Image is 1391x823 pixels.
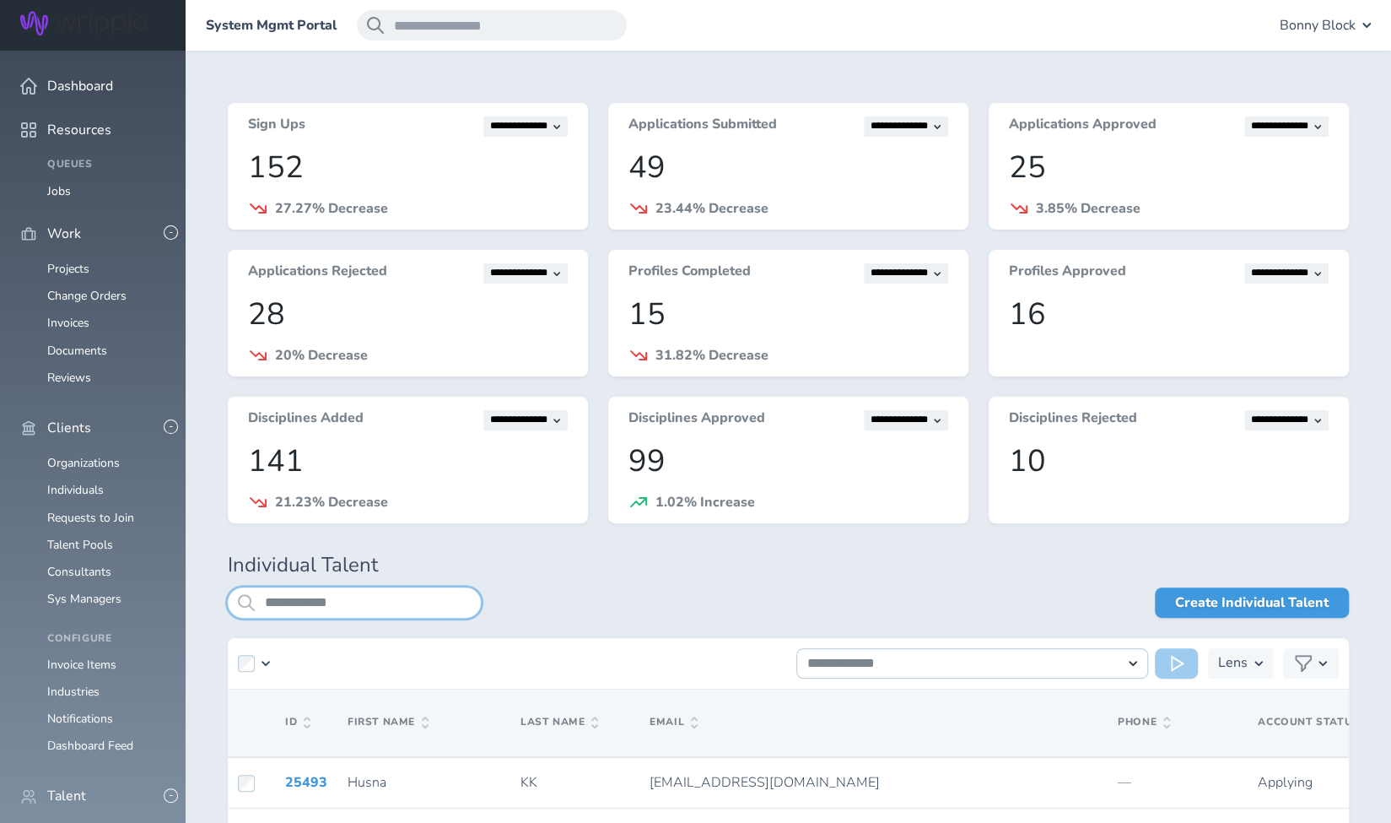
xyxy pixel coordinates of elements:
[275,199,388,218] span: 27.27% Decrease
[47,315,89,331] a: Invoices
[1009,444,1329,479] p: 10
[655,346,768,365] span: 31.82% Decrease
[628,150,948,185] p: 49
[47,684,100,700] a: Industries
[248,116,305,137] h3: Sign Ups
[650,773,880,792] span: [EMAIL_ADDRESS][DOMAIN_NAME]
[520,717,598,728] span: Last Name
[628,297,948,332] p: 15
[47,537,113,553] a: Talent Pools
[655,493,755,512] span: 1.02% Increase
[47,711,113,727] a: Notifications
[275,493,388,512] span: 21.23% Decrease
[348,773,386,792] span: Husna
[248,150,568,185] p: 152
[47,226,81,241] span: Work
[47,482,104,498] a: Individuals
[47,510,134,526] a: Requests to Join
[285,717,310,728] span: ID
[47,261,89,277] a: Projects
[1258,773,1313,792] span: Applying
[1009,263,1126,284] h3: Profiles Approved
[47,79,113,94] span: Dashboard
[1118,717,1170,728] span: Phone
[1036,199,1140,218] span: 3.85% Decrease
[47,738,133,754] a: Dashboard Feed
[164,420,178,434] button: -
[248,297,568,332] p: 28
[47,183,71,199] a: Jobs
[1208,648,1273,679] button: Lens
[248,444,568,479] p: 141
[47,455,120,471] a: Organizations
[650,717,698,728] span: Email
[47,288,127,304] a: Change Orders
[285,773,327,792] a: 25493
[47,657,116,673] a: Invoice Items
[164,788,178,803] button: -
[47,564,111,580] a: Consultants
[164,225,178,240] button: -
[628,410,765,430] h3: Disciplines Approved
[248,263,387,284] h3: Applications Rejected
[1009,150,1329,185] p: 25
[1009,410,1137,430] h3: Disciplines Rejected
[1280,18,1356,33] span: Bonny Block
[47,420,91,436] span: Clients
[47,370,91,386] a: Reviews
[206,18,337,33] a: System Mgmt Portal
[20,11,147,35] img: Wripple
[1218,648,1248,679] h3: Lens
[628,263,751,284] h3: Profiles Completed
[47,633,165,645] h4: Configure
[1009,297,1329,332] p: 16
[628,444,948,479] p: 99
[275,346,368,365] span: 20% Decrease
[228,554,1349,577] h1: Individual Talent
[1118,775,1237,790] p: —
[47,591,121,607] a: Sys Managers
[47,343,107,359] a: Documents
[1258,715,1359,728] span: Account Status
[47,122,111,138] span: Resources
[1280,10,1371,41] button: Bonny Block
[628,116,777,137] h3: Applications Submitted
[655,199,768,218] span: 23.44% Decrease
[520,773,537,792] span: KK
[1155,648,1198,679] button: Run Action
[348,717,429,728] span: First Name
[47,159,165,171] h4: Queues
[1009,116,1156,137] h3: Applications Approved
[47,788,86,804] span: Talent
[248,410,364,430] h3: Disciplines Added
[1155,587,1349,618] a: Create Individual Talent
